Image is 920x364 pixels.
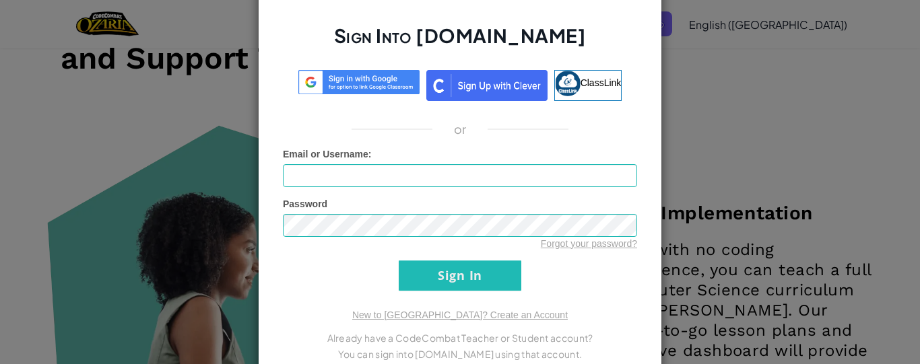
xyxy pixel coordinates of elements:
[555,71,581,96] img: classlink-logo-small.png
[283,23,637,62] h2: Sign Into [DOMAIN_NAME]
[399,260,521,291] input: Sign In
[283,149,368,159] span: Email or Username
[283,346,637,362] p: You can sign into [DOMAIN_NAME] using that account.
[352,310,568,320] a: New to [GEOGRAPHIC_DATA]? Create an Account
[541,238,637,249] a: Forgot your password?
[426,70,548,101] img: clever_sso_button@2x.png
[298,70,420,95] img: log-in-google-sso.svg
[283,330,637,346] p: Already have a CodeCombat Teacher or Student account?
[283,147,372,161] label: :
[454,121,467,137] p: or
[581,77,622,87] span: ClassLink
[283,198,327,209] span: Password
